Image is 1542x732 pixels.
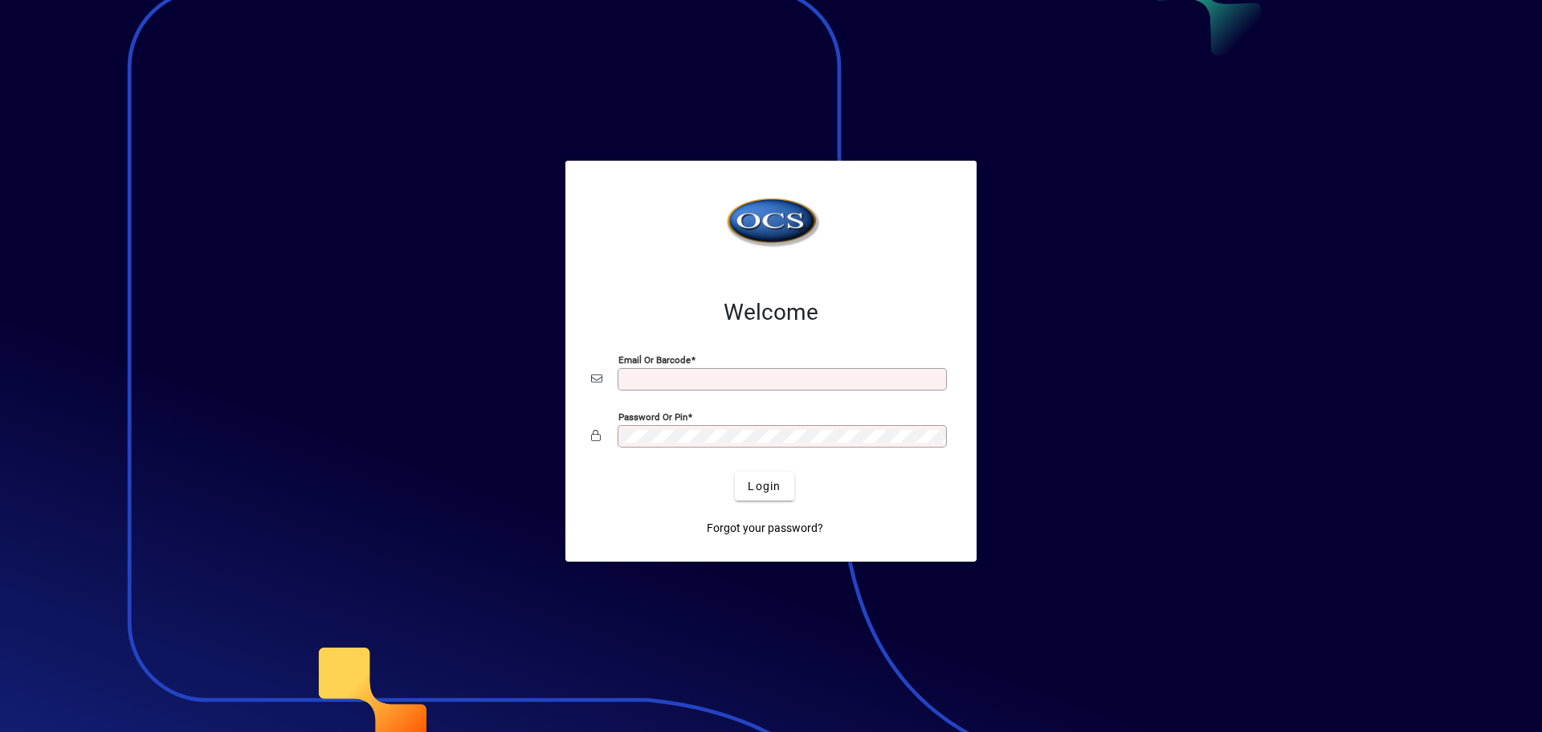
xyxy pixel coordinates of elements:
a: Forgot your password? [700,513,830,542]
span: Forgot your password? [707,520,823,537]
span: Login [748,478,781,495]
h2: Welcome [591,299,951,326]
button: Login [735,472,793,501]
mat-label: Password or Pin [618,411,687,423]
mat-label: Email or Barcode [618,354,691,366]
